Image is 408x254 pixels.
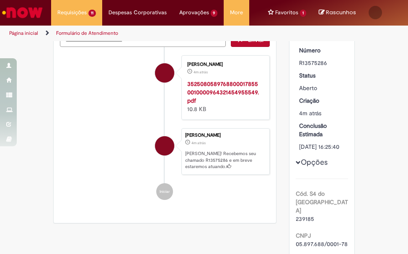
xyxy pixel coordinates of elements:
span: 4m atrás [191,140,206,145]
span: 9 [211,10,218,17]
p: [PERSON_NAME]! Recebemos seu chamado R13575286 e em breve estaremos atuando. [185,150,265,170]
time: 29/09/2025 09:25:37 [191,140,206,145]
span: Enviar [248,36,264,44]
span: 1 [300,10,306,17]
img: ServiceNow [1,4,44,21]
div: R13575286 [299,59,346,67]
ul: Trilhas de página [6,26,198,41]
div: [PERSON_NAME] [187,62,261,67]
a: No momento, sua lista de rascunhos tem 0 Itens [319,8,356,16]
div: Fátima Aparecida Mendes Pedreira [155,63,174,83]
li: Fátima Aparecida Mendes Pedreira [60,128,270,175]
span: 4m atrás [194,70,208,75]
span: Aprovações [179,8,209,17]
span: More [230,8,243,17]
time: 29/09/2025 09:25:37 [299,109,321,117]
dt: Conclusão Estimada [293,122,352,138]
dt: Status [293,71,352,80]
dt: Criação [293,96,352,105]
div: 10.8 KB [187,80,261,113]
span: Despesas Corporativas [108,8,167,17]
span: 11 [88,10,96,17]
span: 05.897.688/0001-78 [296,240,348,248]
div: Fátima Aparecida Mendes Pedreira [155,136,174,156]
span: 4m atrás [299,109,321,117]
span: Favoritos [275,8,298,17]
span: Rascunhos [326,8,356,16]
div: Aberto [299,84,346,92]
a: Formulário de Atendimento [56,30,118,36]
div: [DATE] 16:25:40 [299,143,346,151]
span: Requisições [57,8,87,17]
ul: Histórico de tíquete [60,47,270,208]
b: Cód. S4 do [GEOGRAPHIC_DATA] [296,190,348,214]
div: 29/09/2025 09:25:37 [299,109,346,117]
time: 29/09/2025 09:25:32 [194,70,208,75]
b: CNPJ [296,232,311,239]
a: 35250805897688000178550010000964321454955549.pdf [187,80,259,104]
a: Página inicial [9,30,38,36]
dt: Número [293,46,352,54]
span: 239185 [296,215,314,223]
div: [PERSON_NAME] [185,133,265,138]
